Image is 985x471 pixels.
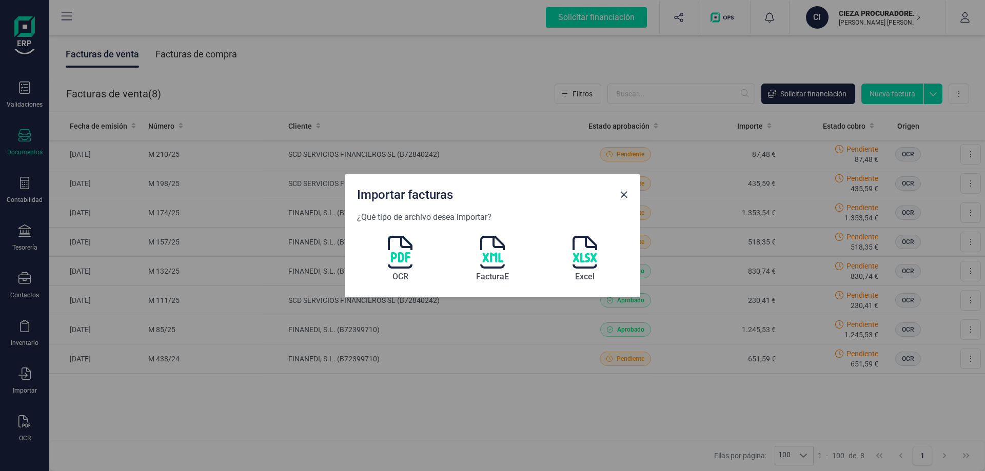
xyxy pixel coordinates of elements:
[575,271,595,283] span: Excel
[388,236,412,269] img: document-icon
[392,271,408,283] span: OCR
[357,211,628,223] p: ¿Qué tipo de archivo desea importar?
[480,236,505,269] img: document-icon
[616,187,632,203] button: Close
[353,182,616,203] div: Importar facturas
[476,271,509,283] span: FacturaE
[573,236,597,269] img: document-icon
